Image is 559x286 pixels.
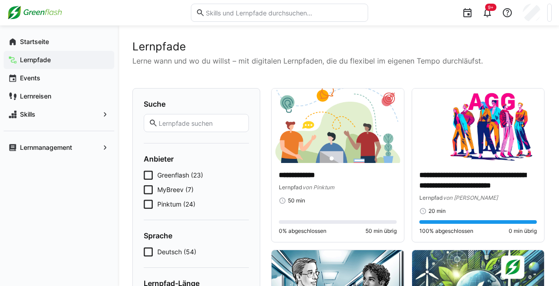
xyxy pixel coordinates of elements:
input: Skills und Lernpfade durchsuchen… [205,9,363,17]
img: image [412,89,544,163]
span: 0 min übrig [509,227,537,235]
span: Lernpfad [419,194,443,201]
span: 50 min übrig [365,227,397,235]
span: Greenflash (23) [157,171,203,180]
span: MyBreev (7) [157,185,194,194]
span: 9+ [488,5,494,10]
span: von Pinktum [302,184,334,191]
span: Lernpfad [279,184,302,191]
h4: Suche [144,99,249,108]
h4: Sprache [144,231,249,240]
span: Deutsch (54) [157,247,196,256]
p: Lerne wann und wo du willst – mit digitalen Lernpfaden, die du flexibel im eigenen Tempo durchläu... [132,55,544,66]
h2: Lernpfade [132,40,544,54]
input: Lernpfade suchen [158,119,244,127]
span: 100% abgeschlossen [419,227,473,235]
span: 20 min [428,207,446,215]
span: 0% abgeschlossen [279,227,326,235]
span: von [PERSON_NAME] [443,194,498,201]
span: Pinktum (24) [157,200,195,209]
h4: Anbieter [144,154,249,163]
img: image [272,89,404,163]
span: 50 min [288,197,305,204]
